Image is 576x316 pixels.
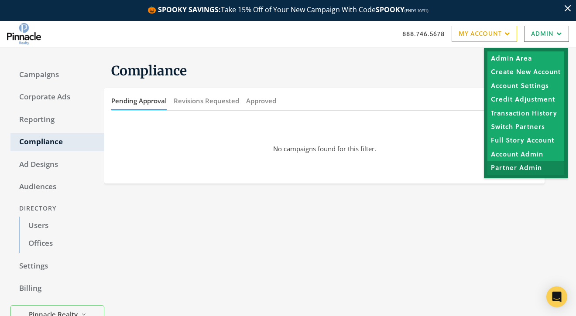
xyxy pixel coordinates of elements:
a: Settings [10,257,104,275]
a: Switch Partners [487,120,564,133]
a: Create New Account [487,65,564,78]
a: Corporate Ads [10,88,104,106]
a: Audiences [10,178,104,196]
h1: Compliance [111,62,545,79]
div: Open Intercom Messenger [546,286,567,307]
a: My Account [452,26,517,42]
div: No campaigns found for this filter. [113,123,536,175]
a: Partner Admin [487,161,564,174]
img: Adwerx [7,23,41,45]
a: Offices [19,234,104,253]
a: Full Story Account [487,133,564,147]
a: Account Settings [487,79,564,92]
div: Directory [10,200,104,217]
a: Ad Designs [10,156,104,174]
a: Transaction History [487,106,564,120]
a: Users [19,217,104,235]
a: Campaigns [10,66,104,84]
a: Admin [524,26,569,42]
a: Compliance [10,133,104,151]
a: 888.746.5678 [402,29,445,38]
a: Billing [10,279,104,298]
button: Approved [246,92,276,110]
button: Pending Approval [111,92,167,110]
a: Account Admin [487,147,564,161]
button: Revisions Requested [174,92,239,110]
a: Reporting [10,111,104,129]
a: Credit Adjustment [487,92,564,106]
a: Admin Area [487,51,564,65]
